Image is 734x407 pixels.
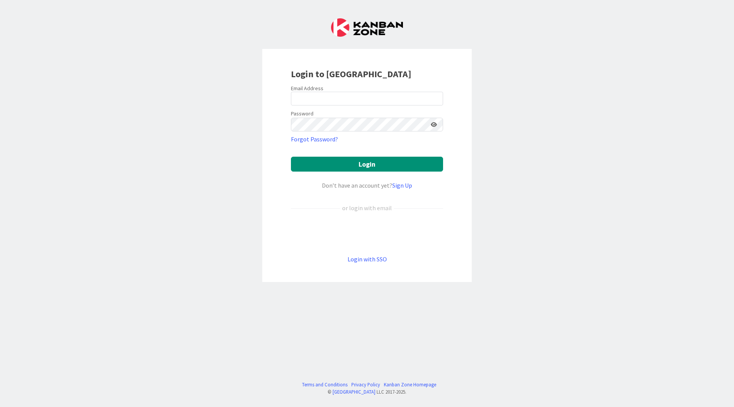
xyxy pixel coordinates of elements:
[287,225,447,242] iframe: Kirjaudu Google-tilillä -painike
[291,85,323,92] label: Email Address
[340,203,394,212] div: or login with email
[331,18,403,37] img: Kanban Zone
[351,381,380,388] a: Privacy Policy
[302,381,348,388] a: Terms and Conditions
[291,110,313,118] label: Password
[333,389,375,395] a: [GEOGRAPHIC_DATA]
[392,182,412,189] a: Sign Up
[291,181,443,190] div: Don’t have an account yet?
[291,68,411,80] b: Login to [GEOGRAPHIC_DATA]
[348,255,387,263] a: Login with SSO
[298,388,436,396] div: © LLC 2017- 2025 .
[291,157,443,172] button: Login
[291,135,338,144] a: Forgot Password?
[384,381,436,388] a: Kanban Zone Homepage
